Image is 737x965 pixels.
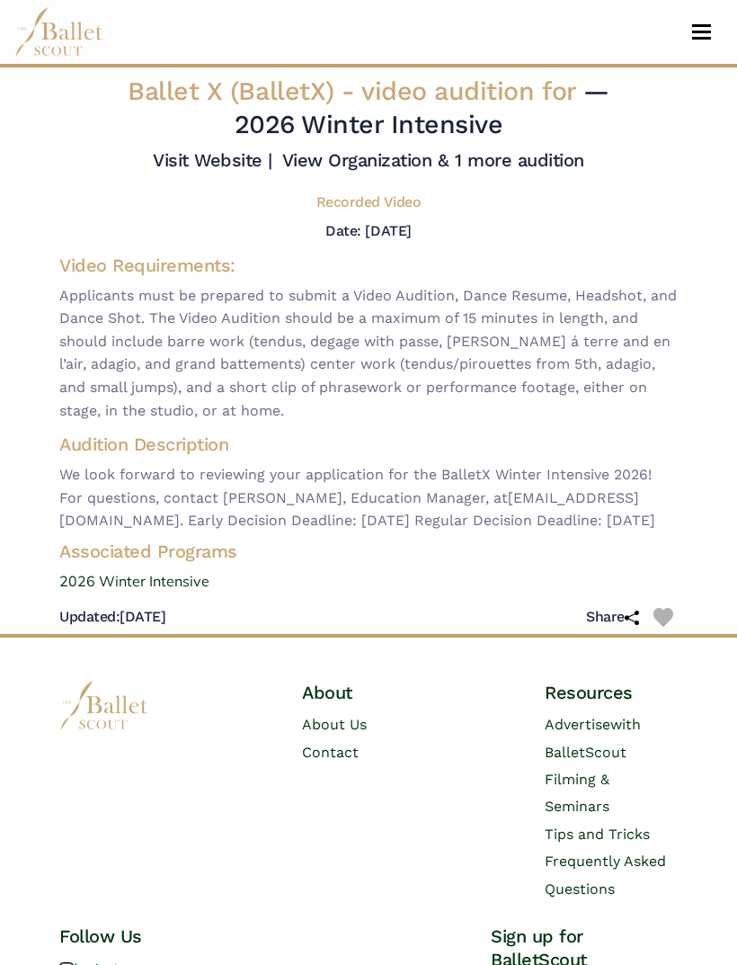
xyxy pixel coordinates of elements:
[545,853,666,897] a: Frequently Asked Questions
[45,570,692,594] a: 2026 Winter Intensive
[545,771,609,815] a: Filming & Seminars
[545,716,641,760] a: Advertisewith BalletScout
[282,149,584,171] a: View Organization & 1 more audition
[545,716,641,760] span: with BalletScout
[586,608,639,627] h5: Share
[59,433,678,456] h4: Audition Description
[316,193,421,212] h5: Recorded Video
[325,222,411,239] h5: Date: [DATE]
[302,716,367,733] a: About Us
[361,76,575,106] span: video audition for
[302,744,359,761] a: Contact
[45,540,692,563] h4: Associated Programs
[59,925,246,948] h4: Follow Us
[153,149,272,171] a: Visit Website |
[59,681,149,730] img: logo
[59,463,678,532] span: We look forward to reviewing your application for the BalletX Winter Intensive 2026! For question...
[680,23,723,40] button: Toggle navigation
[59,284,678,423] span: Applicants must be prepared to submit a Video Audition, Dance Resume, Headshot, and Dance Shot. T...
[545,826,650,843] a: Tips and Tricks
[128,76,583,106] span: Ballet X (BalletX) -
[59,608,120,625] span: Updated:
[59,608,165,627] h5: [DATE]
[59,255,235,276] span: Video Requirements:
[545,681,678,704] h4: Resources
[302,681,435,704] h4: About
